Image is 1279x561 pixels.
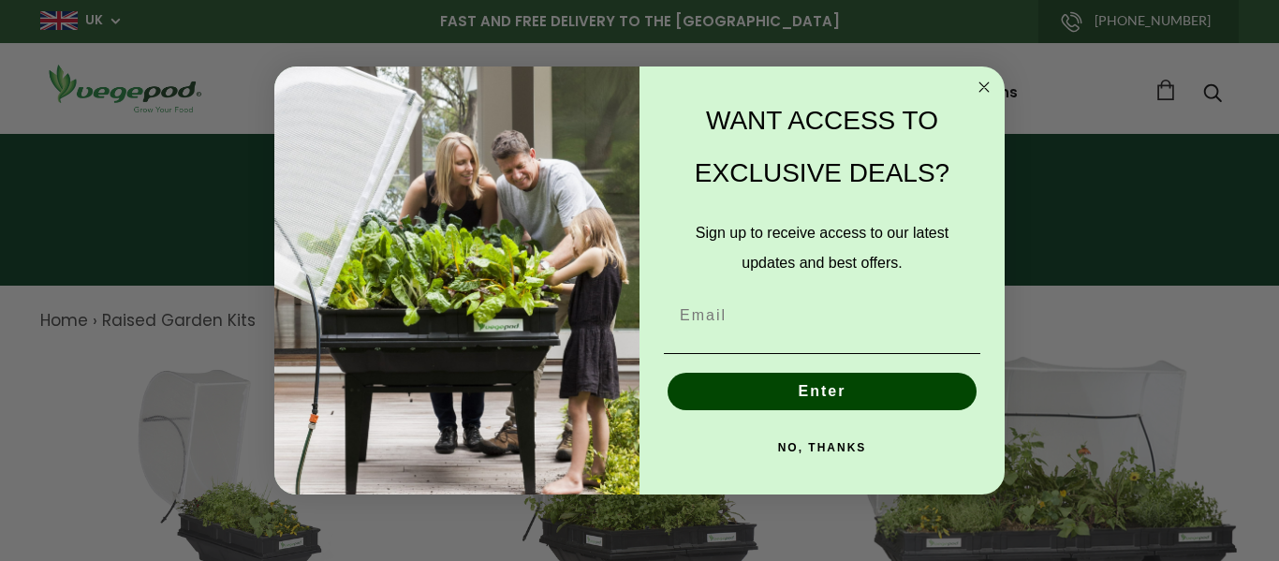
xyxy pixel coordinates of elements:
img: e9d03583-1bb1-490f-ad29-36751b3212ff.jpeg [274,66,639,495]
button: Enter [668,373,977,410]
button: Close dialog [973,76,995,98]
span: WANT ACCESS TO EXCLUSIVE DEALS? [695,106,949,187]
button: NO, THANKS [664,429,980,466]
img: underline [664,353,980,354]
input: Email [664,297,980,334]
span: Sign up to receive access to our latest updates and best offers. [696,225,948,271]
